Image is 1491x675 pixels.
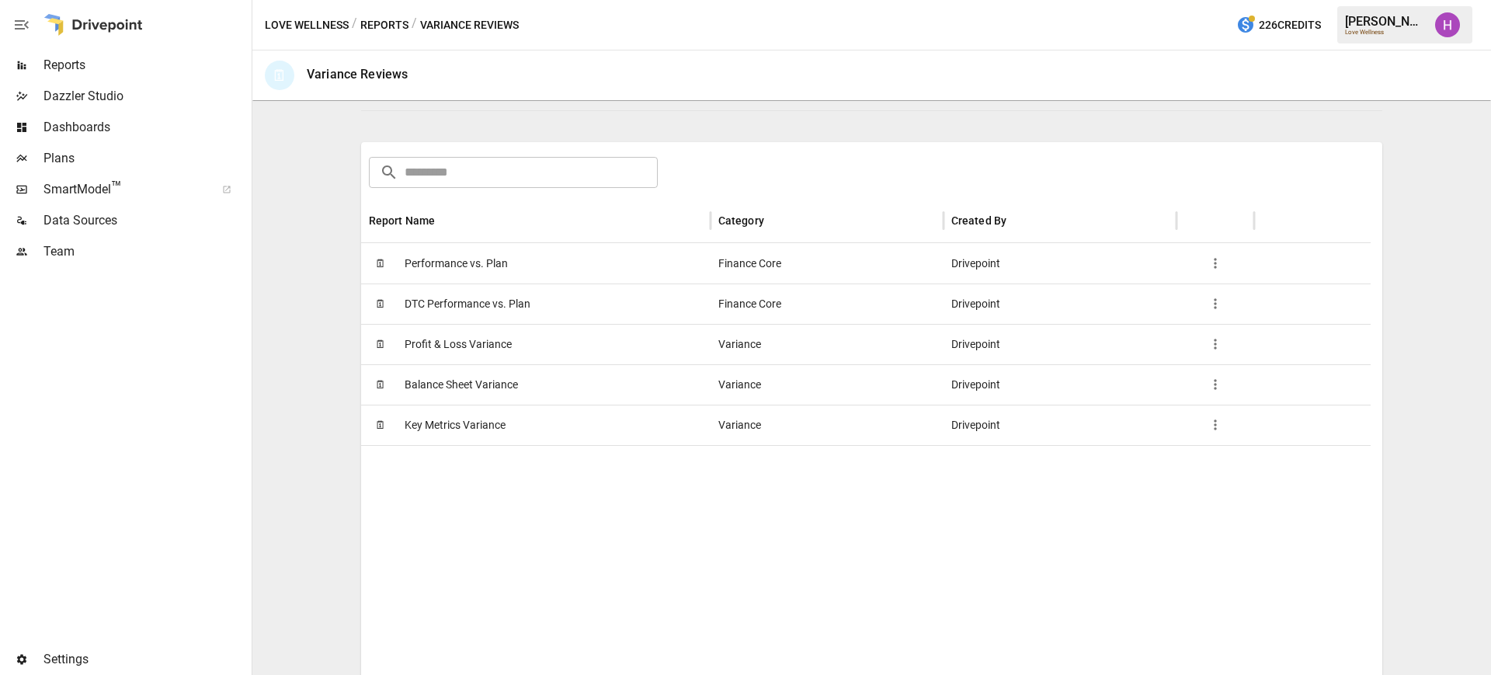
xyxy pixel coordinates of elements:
div: Variance [711,405,944,445]
div: [PERSON_NAME] [1345,14,1426,29]
button: Sort [1008,210,1030,231]
span: 🗓 [369,373,392,396]
div: Variance [711,364,944,405]
span: DTC Performance vs. Plan [405,284,530,324]
span: ™ [111,178,122,197]
span: 🗓 [369,413,392,437]
span: 🗓 [369,292,392,315]
button: Love Wellness [265,16,349,35]
div: Created By [951,214,1007,227]
div: Category [718,214,764,227]
div: Drivepoint [944,405,1176,445]
span: Settings [43,650,248,669]
button: Reports [360,16,408,35]
div: Drivepoint [944,324,1176,364]
span: 226 Credits [1259,16,1321,35]
span: Balance Sheet Variance [405,365,518,405]
img: Harry Antonio [1435,12,1460,37]
span: Key Metrics Variance [405,405,506,445]
span: Dazzler Studio [43,87,248,106]
div: Drivepoint [944,364,1176,405]
span: Profit & Loss Variance [405,325,512,364]
span: Reports [43,56,248,75]
div: Drivepoint [944,243,1176,284]
span: SmartModel [43,180,205,199]
div: / [352,16,357,35]
div: Finance Core [711,243,944,284]
div: 🗓 [265,61,294,90]
button: Harry Antonio [1426,3,1469,47]
span: Plans [43,149,248,168]
div: Drivepoint [944,284,1176,324]
button: 226Credits [1230,11,1327,40]
div: Variance Reviews [307,67,408,82]
div: Finance Core [711,284,944,324]
span: Team [43,242,248,261]
span: Performance vs. Plan [405,244,508,284]
button: Sort [766,210,787,231]
div: Variance [711,324,944,364]
div: Love Wellness [1345,29,1426,36]
span: Data Sources [43,211,248,230]
span: Dashboards [43,118,248,137]
div: / [412,16,417,35]
span: 🗓 [369,332,392,356]
div: Report Name [369,214,436,227]
button: Sort [436,210,458,231]
span: 🗓 [369,252,392,275]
